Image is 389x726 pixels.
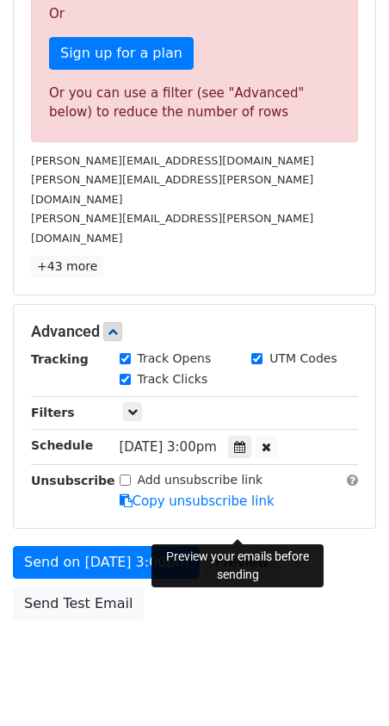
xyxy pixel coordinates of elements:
a: Copy unsubscribe link [120,493,275,509]
small: [PERSON_NAME][EMAIL_ADDRESS][PERSON_NAME][DOMAIN_NAME] [31,212,313,245]
a: Send Test Email [13,587,144,620]
p: Or [49,5,340,23]
small: [PERSON_NAME][EMAIL_ADDRESS][PERSON_NAME][DOMAIN_NAME] [31,173,313,206]
a: Send on [DATE] 3:00pm [13,546,200,579]
label: UTM Codes [269,350,337,368]
div: Preview your emails before sending [151,544,324,587]
small: [PERSON_NAME][EMAIL_ADDRESS][DOMAIN_NAME] [31,154,314,167]
strong: Unsubscribe [31,474,115,487]
strong: Tracking [31,352,89,366]
a: Sign up for a plan [49,37,194,70]
a: +43 more [31,256,103,277]
label: Track Clicks [138,370,208,388]
span: [DATE] 3:00pm [120,439,217,455]
h5: Advanced [31,322,358,341]
label: Add unsubscribe link [138,471,263,489]
iframe: Chat Widget [303,643,389,726]
strong: Filters [31,406,75,419]
strong: Schedule [31,438,93,452]
label: Track Opens [138,350,212,368]
div: Or you can use a filter (see "Advanced" below) to reduce the number of rows [49,84,340,122]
